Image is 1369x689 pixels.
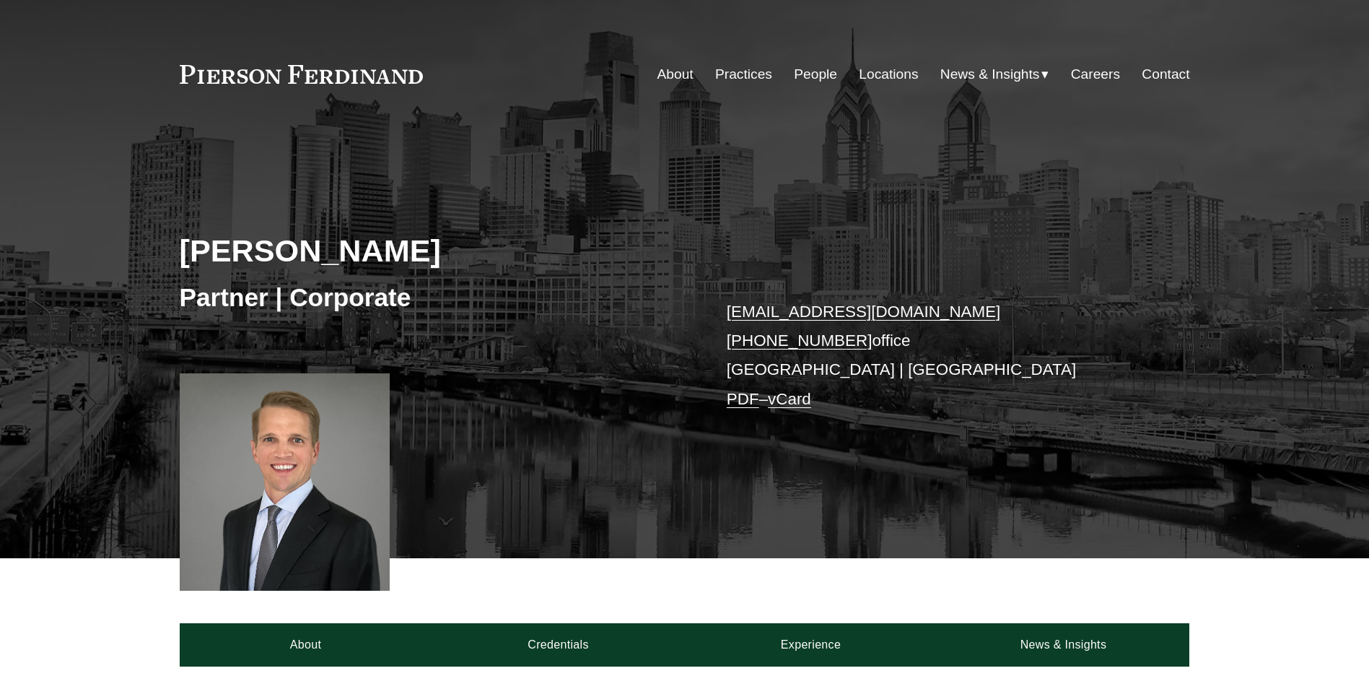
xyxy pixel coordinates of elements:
[727,390,759,408] a: PDF
[685,623,937,667] a: Experience
[859,61,918,88] a: Locations
[180,282,685,313] h3: Partner | Corporate
[657,61,694,88] a: About
[794,61,837,88] a: People
[1071,61,1120,88] a: Careers
[768,390,811,408] a: vCard
[180,623,432,667] a: About
[432,623,685,667] a: Credentials
[727,298,1147,414] p: office [GEOGRAPHIC_DATA] | [GEOGRAPHIC_DATA] –
[937,623,1189,667] a: News & Insights
[727,331,872,350] a: [PHONE_NUMBER]
[940,62,1040,87] span: News & Insights
[1142,61,1189,88] a: Contact
[180,232,685,269] h2: [PERSON_NAME]
[727,303,1000,321] a: [EMAIL_ADDRESS][DOMAIN_NAME]
[940,61,1049,88] a: folder dropdown
[715,61,772,88] a: Practices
